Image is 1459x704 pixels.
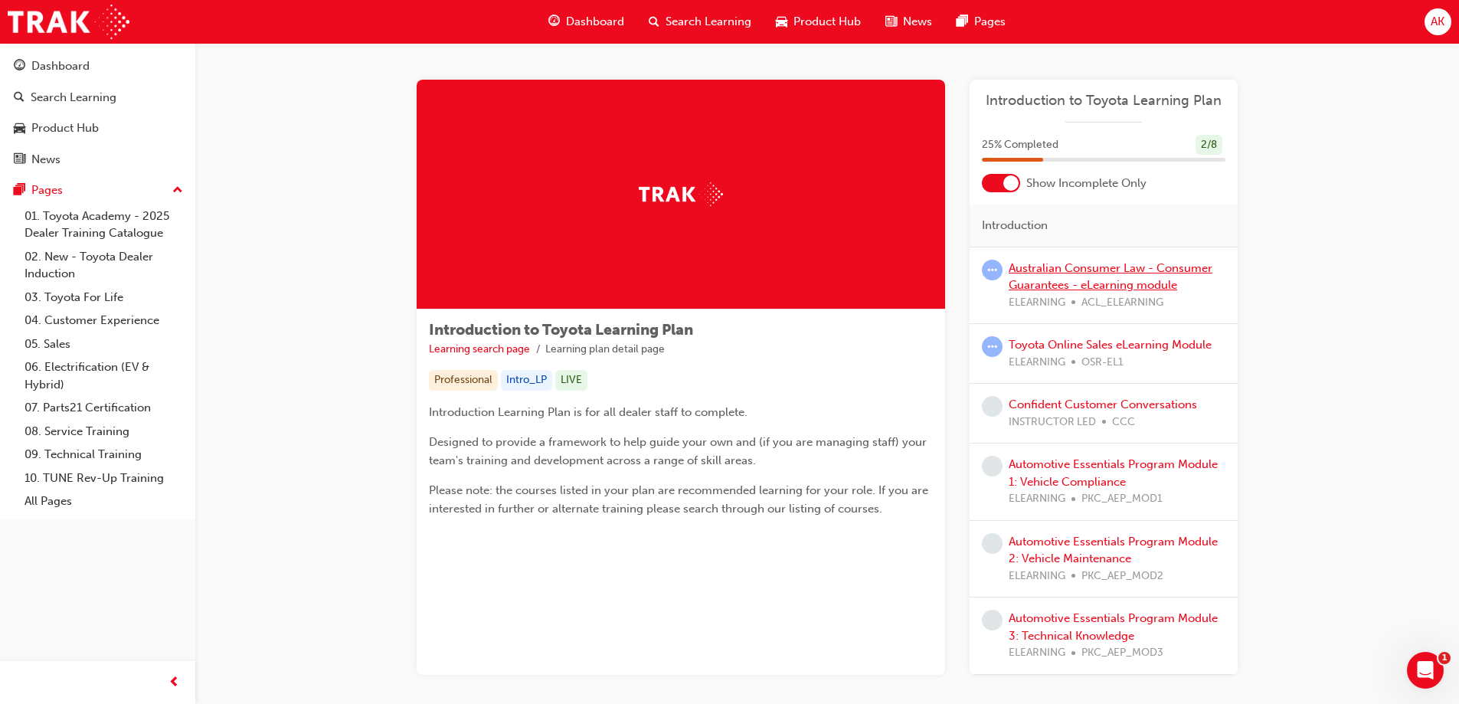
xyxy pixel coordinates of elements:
a: Search Learning [6,83,189,112]
img: Trak [8,5,129,39]
a: Confident Customer Conversations [1009,398,1197,411]
a: 04. Customer Experience [18,309,189,332]
span: CCC [1112,414,1135,431]
span: Introduction [982,217,1048,234]
a: 03. Toyota For Life [18,286,189,309]
a: 01. Toyota Academy - 2025 Dealer Training Catalogue [18,205,189,245]
span: car-icon [776,12,787,31]
span: guage-icon [14,60,25,74]
span: prev-icon [168,673,180,693]
span: AK [1431,13,1444,31]
div: Dashboard [31,57,90,75]
a: Dashboard [6,52,189,80]
span: Please note: the courses listed in your plan are recommended learning for your role. If you are i... [429,483,931,516]
div: Search Learning [31,89,116,106]
span: news-icon [14,153,25,167]
span: learningRecordVerb_NONE-icon [982,456,1003,476]
span: Designed to provide a framework to help guide your own and (if you are managing staff) your team'... [429,435,930,467]
div: Professional [429,370,498,391]
span: ELEARNING [1009,568,1065,585]
div: 2 / 8 [1196,135,1222,156]
span: Show Incomplete Only [1026,175,1147,192]
a: 06. Electrification (EV & Hybrid) [18,355,189,396]
iframe: Intercom live chat [1407,652,1444,689]
a: Automotive Essentials Program Module 3: Technical Knowledge [1009,611,1218,643]
a: 08. Service Training [18,420,189,444]
span: pages-icon [14,184,25,198]
button: AK [1425,8,1451,35]
a: news-iconNews [873,6,944,38]
button: DashboardSearch LearningProduct HubNews [6,49,189,176]
span: car-icon [14,122,25,136]
div: Intro_LP [501,370,552,391]
button: Pages [6,176,189,205]
a: Product Hub [6,114,189,142]
span: learningRecordVerb_NONE-icon [982,610,1003,630]
span: ELEARNING [1009,294,1065,312]
span: PKC_AEP_MOD2 [1081,568,1163,585]
a: search-iconSearch Learning [636,6,764,38]
a: 02. New - Toyota Dealer Induction [18,245,189,286]
span: pages-icon [957,12,968,31]
span: PKC_AEP_MOD1 [1081,490,1163,508]
span: learningRecordVerb_NONE-icon [982,533,1003,554]
span: Dashboard [566,13,624,31]
span: OSR-EL1 [1081,354,1124,372]
a: 10. TUNE Rev-Up Training [18,467,189,490]
a: Introduction to Toyota Learning Plan [982,92,1225,110]
a: guage-iconDashboard [536,6,636,38]
a: 05. Sales [18,332,189,356]
img: Trak [639,182,723,206]
span: learningRecordVerb_NONE-icon [982,396,1003,417]
li: Learning plan detail page [545,341,665,359]
span: INSTRUCTOR LED [1009,414,1096,431]
span: learningRecordVerb_ATTEMPT-icon [982,336,1003,357]
a: Toyota Online Sales eLearning Module [1009,338,1212,352]
div: News [31,151,61,169]
span: 25 % Completed [982,136,1058,154]
a: 07. Parts21 Certification [18,396,189,420]
span: Product Hub [793,13,861,31]
span: Introduction to Toyota Learning Plan [429,321,693,339]
span: Introduction Learning Plan is for all dealer staff to complete. [429,405,747,419]
a: pages-iconPages [944,6,1018,38]
span: learningRecordVerb_ATTEMPT-icon [982,260,1003,280]
div: Pages [31,182,63,199]
a: News [6,146,189,174]
span: ELEARNING [1009,490,1065,508]
a: Australian Consumer Law - Consumer Guarantees - eLearning module [1009,261,1212,293]
a: Automotive Essentials Program Module 2: Vehicle Maintenance [1009,535,1218,566]
span: Pages [974,13,1006,31]
a: car-iconProduct Hub [764,6,873,38]
span: Search Learning [666,13,751,31]
a: 09. Technical Training [18,443,189,467]
span: up-icon [172,181,183,201]
span: News [903,13,932,31]
span: search-icon [14,91,25,105]
a: Automotive Essentials Program Module 1: Vehicle Compliance [1009,457,1218,489]
span: ELEARNING [1009,644,1065,662]
span: search-icon [649,12,659,31]
a: All Pages [18,490,189,513]
span: ACL_ELEARNING [1081,294,1163,312]
span: 1 [1438,652,1451,664]
span: ELEARNING [1009,354,1065,372]
a: Learning search page [429,342,530,355]
div: Product Hub [31,120,99,137]
div: LIVE [555,370,587,391]
span: news-icon [885,12,897,31]
span: PKC_AEP_MOD3 [1081,644,1163,662]
span: guage-icon [548,12,560,31]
